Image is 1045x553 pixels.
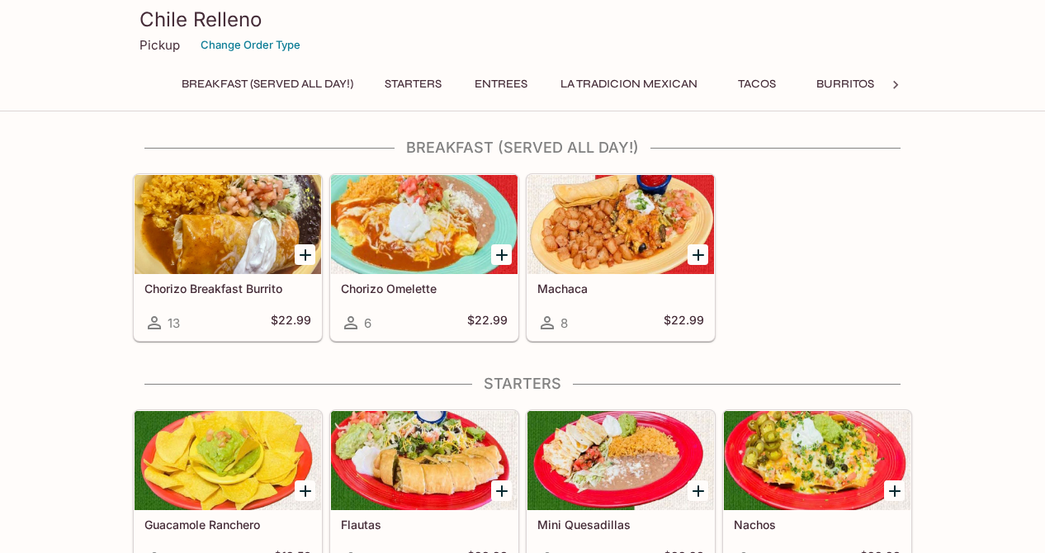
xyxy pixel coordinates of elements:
[133,139,912,157] h4: Breakfast (Served ALL DAY!)
[331,411,518,510] div: Flautas
[464,73,538,96] button: Entrees
[467,313,508,333] h5: $22.99
[724,411,910,510] div: Nachos
[135,175,321,274] div: Chorizo Breakfast Burrito
[688,480,708,501] button: Add Mini Quesadillas
[527,175,714,274] div: Machaca
[364,315,371,331] span: 6
[527,174,715,341] a: Machaca8$22.99
[330,174,518,341] a: Chorizo Omelette6$22.99
[664,313,704,333] h5: $22.99
[734,518,901,532] h5: Nachos
[271,313,311,333] h5: $22.99
[527,411,714,510] div: Mini Quesadillas
[139,37,180,53] p: Pickup
[193,32,308,58] button: Change Order Type
[688,244,708,265] button: Add Machaca
[491,244,512,265] button: Add Chorizo Omelette
[551,73,707,96] button: La Tradicion Mexican
[295,244,315,265] button: Add Chorizo Breakfast Burrito
[144,281,311,295] h5: Chorizo Breakfast Burrito
[144,518,311,532] h5: Guacamole Ranchero
[376,73,451,96] button: Starters
[491,480,512,501] button: Add Flautas
[537,281,704,295] h5: Machaca
[168,315,180,331] span: 13
[884,480,905,501] button: Add Nachos
[807,73,883,96] button: Burritos
[173,73,362,96] button: Breakfast (Served ALL DAY!)
[135,411,321,510] div: Guacamole Ranchero
[720,73,794,96] button: Tacos
[537,518,704,532] h5: Mini Quesadillas
[331,175,518,274] div: Chorizo Omelette
[139,7,906,32] h3: Chile Relleno
[133,375,912,393] h4: Starters
[341,518,508,532] h5: Flautas
[560,315,568,331] span: 8
[295,480,315,501] button: Add Guacamole Ranchero
[341,281,508,295] h5: Chorizo Omelette
[134,174,322,341] a: Chorizo Breakfast Burrito13$22.99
